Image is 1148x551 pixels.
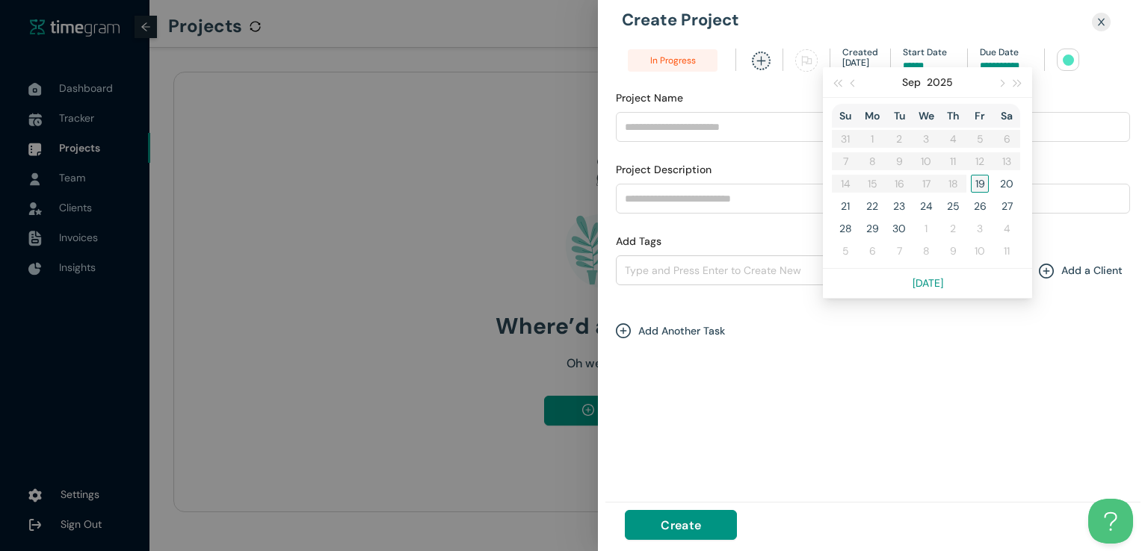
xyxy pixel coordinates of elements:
td: 2025-10-04 [993,217,1020,240]
button: Sep [902,67,921,97]
td: 2025-09-24 [913,195,939,217]
div: 20 [998,175,1016,193]
div: 23 [890,197,908,215]
h1: Created [842,49,878,56]
div: 29 [863,220,881,237]
th: Fr [966,104,993,128]
button: 2025 [927,67,953,97]
td: 2025-10-06 [859,240,886,262]
td: 2025-09-25 [939,195,966,217]
label: Project Name [616,90,683,106]
th: Tu [886,104,913,128]
div: 7 [890,242,908,260]
div: 5 [836,242,854,260]
input: Project Name [616,112,1130,142]
div: 19 [971,175,989,193]
td: 2025-09-30 [886,217,913,240]
td: 2025-10-02 [939,217,966,240]
td: 2025-10-01 [913,217,939,240]
td: 2025-10-03 [966,217,993,240]
div: plus-circleAdd a Client [1039,262,1123,284]
div: 3 [971,220,989,237]
input: Add Tags [625,261,628,279]
div: 25 [944,197,962,215]
td: 2025-09-26 [966,195,993,217]
td: 2025-10-07 [886,240,913,262]
th: Mo [859,104,886,128]
td: 2025-09-19 [966,172,993,195]
div: 8 [917,242,935,260]
td: 2025-10-11 [993,240,1020,262]
td: 2025-10-09 [939,240,966,262]
td: 2025-09-23 [886,195,913,217]
h1: Start Date [903,49,955,56]
td: 2025-09-21 [832,195,859,217]
h1: Add a Client [1061,262,1123,278]
div: 30 [890,220,908,237]
div: 26 [971,197,989,215]
iframe: Toggle Customer Support [1088,499,1133,544]
h1: [DATE] [842,56,878,70]
td: 2025-10-05 [832,240,859,262]
div: 11 [998,242,1016,260]
div: 10 [971,242,989,260]
label: Add Tags [616,234,661,249]
span: close [1096,17,1106,27]
span: plus [752,52,771,70]
h1: Create Project [622,12,1124,28]
div: 6 [863,242,881,260]
div: 1 [917,220,935,237]
a: [DATE] [913,276,943,290]
label: Project Description [616,162,712,178]
td: 2025-09-22 [859,195,886,217]
span: In Progress [628,49,717,72]
div: 28 [836,220,854,237]
div: plus-circleAdd Another Task [616,323,725,339]
button: Create [625,510,737,540]
div: 9 [944,242,962,260]
h1: Add Another Task [638,323,725,339]
div: 4 [998,220,1016,237]
button: Close [1087,12,1115,32]
div: 27 [998,197,1016,215]
td: 2025-10-08 [913,240,939,262]
td: 2025-09-29 [859,217,886,240]
div: 24 [917,197,935,215]
th: Sa [993,104,1020,128]
div: 22 [863,197,881,215]
span: plus-circle [616,323,638,338]
span: flag [795,49,818,72]
span: plus-circle [1039,264,1061,278]
td: 2025-09-20 [993,172,1020,195]
th: Th [939,104,966,128]
td: 2025-10-10 [966,240,993,262]
input: Project Description [616,184,1130,214]
th: We [913,104,939,128]
td: 2025-09-27 [993,195,1020,217]
h1: Due Date [980,49,1032,56]
td: 2025-09-28 [832,217,859,240]
div: 21 [836,197,854,215]
span: Create [661,516,701,535]
th: Su [832,104,859,128]
div: 2 [944,220,962,237]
